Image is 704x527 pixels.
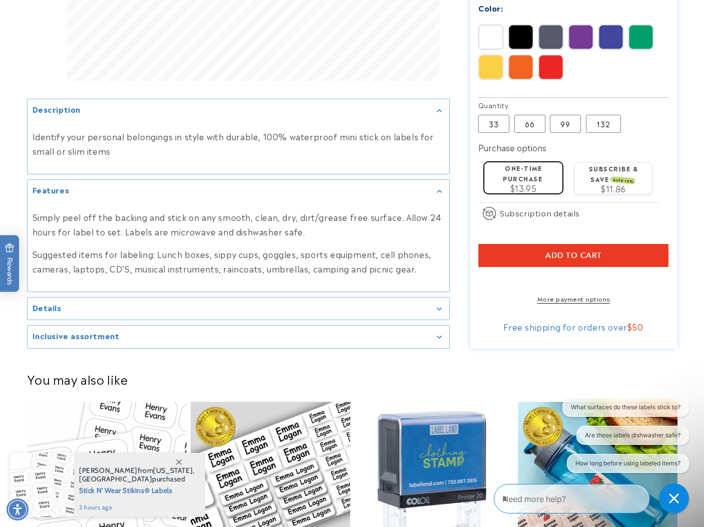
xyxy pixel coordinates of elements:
[539,25,563,49] img: Grey
[8,447,127,477] iframe: Sign Up via Text for Offers
[478,294,668,303] a: More payment options
[33,185,70,195] h2: Features
[478,322,668,332] div: Free shipping for orders over
[33,303,62,313] h2: Details
[629,25,653,49] img: Green
[33,130,444,159] p: Identify your personal belongings in style with durable, 100% waterproof mini stick on labels for...
[33,331,120,341] h2: Inclusive assortment
[545,251,602,260] span: Add to cart
[627,321,632,333] span: $
[79,466,195,483] span: from , purchased
[510,182,537,194] span: $13.95
[478,115,509,133] label: 33
[612,176,635,184] span: SAVE 15%
[33,247,444,276] p: Suggested items for labeling: Lunch boxes, sippy cups, goggles, sports equipment, cell phones, ca...
[28,180,449,202] summary: Features
[79,474,152,483] span: [GEOGRAPHIC_DATA]
[599,25,623,49] img: Blue
[509,25,533,49] img: Black
[479,25,503,49] img: White
[7,498,29,520] div: Accessibility Menu
[550,115,581,133] label: 99
[586,115,621,133] label: 132
[503,163,542,183] label: One-time purchase
[589,164,638,183] label: Subscribe & save
[33,210,444,239] p: Simply peel off the backing and stick on any smooth, clean, dry, dirt/grease free surface. Allow ...
[27,371,677,387] h2: You may also like
[548,398,694,482] iframe: Gorgias live chat conversation starters
[479,55,503,79] img: Yellow
[5,243,15,285] span: Rewards
[478,244,668,267] button: Add to cart
[28,298,449,320] summary: Details
[509,55,533,79] img: Orange
[514,115,545,133] label: 66
[153,466,193,475] span: [US_STATE]
[494,480,694,517] iframe: Gorgias Floating Chat
[601,182,626,194] span: $11.86
[28,99,449,122] summary: Description
[500,207,580,219] span: Subscription details
[478,2,503,14] label: Color:
[569,25,593,49] img: Purple
[632,321,643,333] span: 50
[539,55,563,79] img: Red
[33,104,81,114] h2: Description
[478,100,509,110] legend: Quantity
[79,503,195,512] span: 2 hours ago
[478,141,546,153] label: Purchase options
[28,326,449,348] summary: Inclusive assortment
[79,483,195,496] span: Stick N' Wear Stikins® Labels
